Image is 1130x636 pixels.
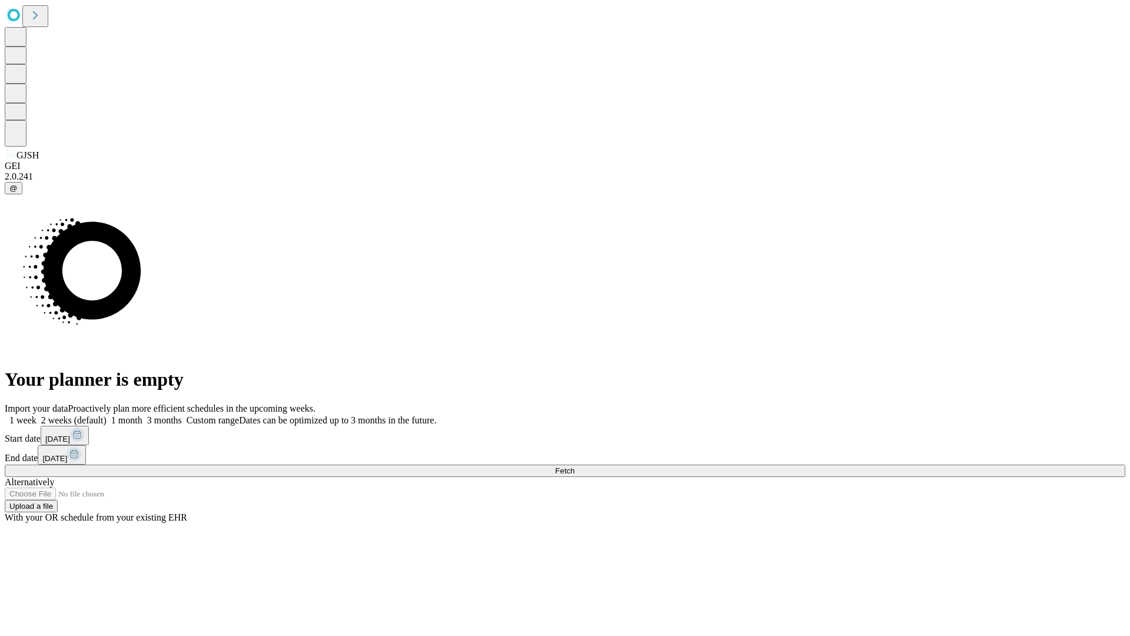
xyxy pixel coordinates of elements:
div: GEI [5,161,1125,171]
div: End date [5,445,1125,465]
button: @ [5,182,22,194]
div: Start date [5,426,1125,445]
button: [DATE] [38,445,86,465]
button: Fetch [5,465,1125,477]
span: 1 week [9,415,36,425]
span: Import your data [5,403,68,413]
span: 1 month [111,415,142,425]
span: Alternatively [5,477,54,487]
span: Custom range [187,415,239,425]
span: 3 months [147,415,182,425]
span: With your OR schedule from your existing EHR [5,512,187,522]
span: Dates can be optimized up to 3 months in the future. [239,415,436,425]
span: 2 weeks (default) [41,415,107,425]
span: @ [9,184,18,193]
h1: Your planner is empty [5,369,1125,390]
div: 2.0.241 [5,171,1125,182]
span: [DATE] [42,454,67,463]
span: Fetch [555,466,574,475]
span: GJSH [16,150,39,160]
span: [DATE] [45,435,70,443]
button: [DATE] [41,426,89,445]
span: Proactively plan more efficient schedules in the upcoming weeks. [68,403,315,413]
button: Upload a file [5,500,58,512]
